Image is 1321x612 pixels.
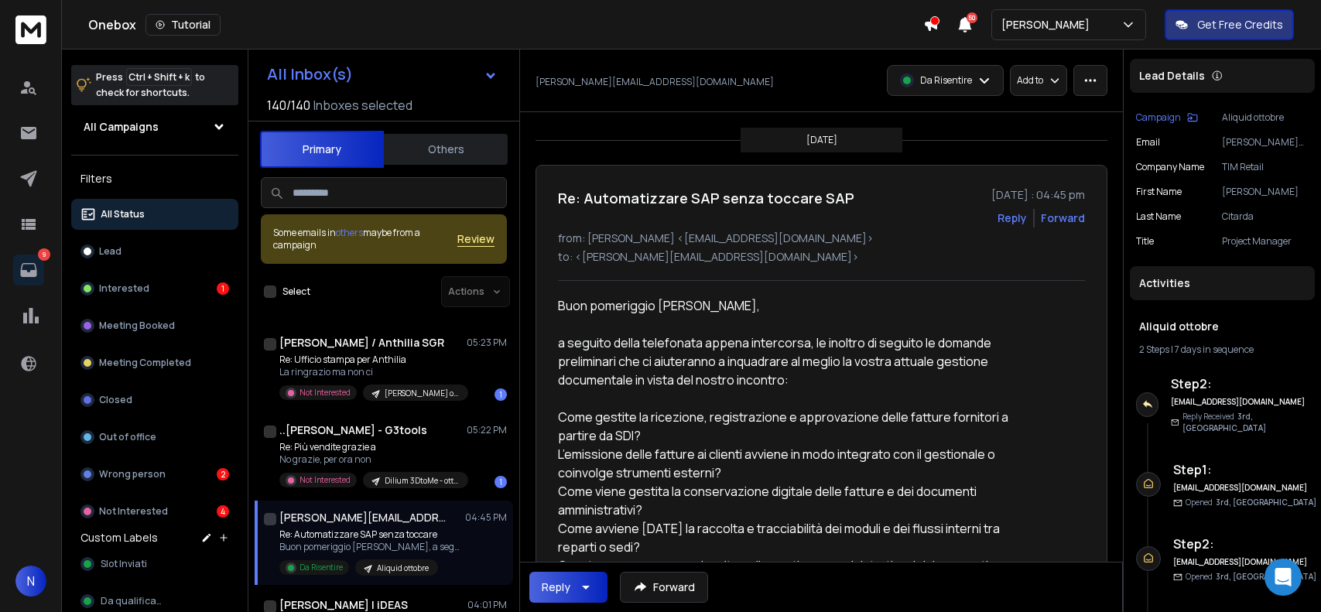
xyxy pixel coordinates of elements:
p: Aliquid ottobre [377,562,429,574]
h6: Step 1 : [1173,460,1316,479]
h6: [EMAIL_ADDRESS][DOMAIN_NAME] [1173,556,1309,568]
p: [PERSON_NAME][EMAIL_ADDRESS][DOMAIN_NAME] [536,76,774,88]
h6: [EMAIL_ADDRESS][DOMAIN_NAME] [1173,482,1309,494]
p: Last Name [1136,210,1181,223]
button: N [15,566,46,597]
button: Tutorial [145,14,221,36]
p: Closed [99,394,132,406]
p: Not Interested [299,387,351,398]
p: TIM Retail [1222,161,1309,173]
button: Reply [529,572,607,603]
p: Re: Automatizzare SAP senza toccare [279,528,465,541]
p: 05:23 PM [467,337,507,349]
p: First Name [1136,186,1182,198]
p: La ringrazio ma non ci [279,366,465,378]
div: Open Intercom Messenger [1265,559,1302,596]
span: Slot Inviati [101,558,147,570]
p: Add to [1017,74,1043,87]
button: Out of office [71,422,238,453]
li: Come viene gestita la conservazione digitale delle fatture e dei documenti amministrativi? [558,482,1010,519]
button: All Campaigns [71,111,238,142]
p: All Status [101,208,145,221]
div: 1 [495,388,507,401]
p: [PERSON_NAME] [1001,17,1096,32]
p: [PERSON_NAME][EMAIL_ADDRESS][DOMAIN_NAME] [1222,136,1309,149]
li: Come gestite la ricezione, registrazione e approvazione delle fatture fornitori a partire da SDI? [558,408,1010,445]
p: [PERSON_NAME] ottobre [385,388,459,399]
p: [PERSON_NAME] [1222,186,1309,198]
p: Buon pomeriggio [PERSON_NAME], a seguito della [279,541,465,553]
h1: All Inbox(s) [267,67,353,82]
p: Campaign [1136,111,1181,124]
p: Dilium 3DtoMe - ottobre [385,475,459,487]
h1: [PERSON_NAME] / Anthilia SGR [279,335,444,350]
div: Buon pomeriggio [PERSON_NAME], [558,296,1010,315]
h1: Aliquid ottobre [1139,319,1306,334]
button: Meeting Booked [71,310,238,341]
p: Out of office [99,431,156,443]
button: Primary [260,131,384,168]
button: Reply [998,210,1027,226]
p: 04:45 PM [465,511,507,524]
div: Forward [1041,210,1085,226]
p: Email [1136,136,1160,149]
button: Review [457,231,495,247]
p: 04:01 PM [467,599,507,611]
p: 05:22 PM [467,424,507,436]
p: Da Risentire [920,74,972,87]
h3: Filters [71,168,238,190]
h6: Step 2 : [1173,535,1316,553]
div: | [1139,344,1306,356]
button: Not Interested4 [71,496,238,527]
div: 2 [217,468,229,480]
li: Come avviene [DATE] la raccolta e tracciabilità dei moduli e dei flussi interni tra reparti o sedi? [558,519,1010,556]
button: Wrong person2 [71,459,238,490]
p: Aliquid ottobre [1222,111,1309,124]
div: 4 [217,505,229,518]
div: Onebox [88,14,923,36]
label: Select [282,285,310,298]
p: Wrong person [99,468,166,480]
p: from: [PERSON_NAME] <[EMAIL_ADDRESS][DOMAIN_NAME]> [558,231,1085,246]
p: Project Manager [1222,235,1309,248]
p: Meeting Booked [99,320,175,332]
p: to: <[PERSON_NAME][EMAIL_ADDRESS][DOMAIN_NAME]> [558,249,1085,265]
h6: [EMAIL_ADDRESS][DOMAIN_NAME] [1171,396,1306,408]
p: [DATE] : 04:45 pm [991,187,1085,203]
p: No grazie, per ora non [279,453,465,466]
li: L’emissione delle fatture ai clienti avviene in modo integrato con il gestionale o coinvolge stru... [558,445,1010,482]
span: 3rd, [GEOGRAPHIC_DATA] [1216,497,1316,508]
h1: Re: Automatizzare SAP senza toccare SAP [558,187,854,209]
p: Opened [1186,571,1316,583]
p: Da Risentire [299,562,343,573]
p: Meeting Completed [99,357,191,369]
p: title [1136,235,1154,248]
div: 1 [217,282,229,295]
p: Lead [99,245,121,258]
span: 3rd, [GEOGRAPHIC_DATA] [1182,411,1266,433]
span: 3rd, [GEOGRAPHIC_DATA] [1216,571,1316,582]
button: All Status [71,199,238,230]
p: Reply Received [1182,411,1321,434]
button: Slot Inviati [71,549,238,580]
span: 140 / 140 [267,96,310,115]
p: Interested [99,282,149,295]
h1: [PERSON_NAME][EMAIL_ADDRESS][DOMAIN_NAME] [279,510,450,525]
button: Closed [71,385,238,415]
button: Others [384,132,508,166]
p: Lead Details [1139,68,1205,84]
p: Get Free Credits [1197,17,1283,32]
h3: Inboxes selected [313,96,412,115]
button: Forward [620,572,708,603]
h3: Custom Labels [80,530,158,545]
div: Reply [542,580,570,595]
h1: ..[PERSON_NAME] - G3tools [279,422,427,438]
div: a seguito della telefonata appena intercorsa, le inoltro di seguito le domande preliminari che ci... [558,333,1010,389]
span: Da qualificare [101,595,166,607]
div: Activities [1130,266,1315,300]
button: Get Free Credits [1165,9,1294,40]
